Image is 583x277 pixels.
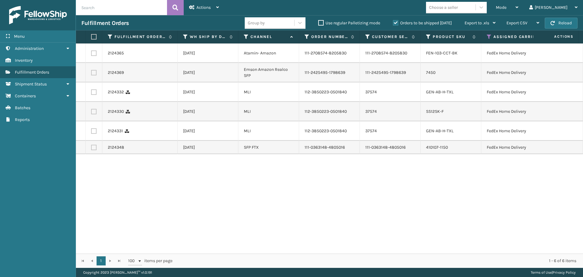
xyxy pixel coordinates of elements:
[14,34,25,39] span: Menu
[15,58,33,63] span: Inventory
[506,20,527,26] span: Export CSV
[535,32,577,42] span: Actions
[248,20,265,26] div: Group by
[426,70,435,75] a: 7450
[531,268,576,277] div: |
[83,268,152,277] p: Copyright 2023 [PERSON_NAME]™ v 1.0.191
[238,141,299,154] td: SFP FTX
[238,102,299,121] td: MLI
[465,20,489,26] span: Export to .xls
[15,81,47,87] span: Shipment Status
[360,121,421,141] td: 37574
[299,141,360,154] td: 111-0363148-4805016
[545,18,578,29] button: Reload
[128,258,137,264] span: 100
[311,34,348,40] label: Order Number
[360,43,421,63] td: 111-2708574-8205830
[393,20,452,26] label: Orders to be shipped [DATE]
[108,89,124,95] a: 2124332
[190,34,227,40] label: WH Ship By Date
[108,144,124,151] a: 2124348
[251,34,287,40] label: Channel
[178,141,238,154] td: [DATE]
[426,50,458,56] a: FEN-103-CCT-BK
[360,82,421,102] td: 37574
[196,5,211,10] span: Actions
[299,121,360,141] td: 112-3850223-0501840
[299,82,360,102] td: 112-3850223-0501840
[238,63,299,82] td: Emson Amazon Realco SFP
[178,121,238,141] td: [DATE]
[426,145,448,150] a: 410107-1150
[426,89,454,95] a: GEN-AB-H-TXL
[299,43,360,63] td: 111-2708574-8205830
[318,20,380,26] label: Use regular Palletizing mode
[15,46,44,51] span: Administration
[493,34,575,40] label: Assigned Carrier Service
[426,109,444,114] a: SS12SK-F
[15,105,30,110] span: Batches
[496,5,506,10] span: Mode
[238,82,299,102] td: MLI
[15,117,30,122] span: Reports
[426,128,454,133] a: GEN-AB-H-TXL
[178,63,238,82] td: [DATE]
[15,93,36,99] span: Containers
[15,70,49,75] span: Fulfillment Orders
[238,43,299,63] td: Atamin- Amazon
[178,43,238,63] td: [DATE]
[531,270,552,275] a: Terms of Use
[114,34,166,40] label: Fulfillment Order Id
[108,128,123,134] a: 2124331
[360,63,421,82] td: 111-2425495-1798639
[238,121,299,141] td: MLI
[81,19,129,27] h3: Fulfillment Orders
[372,34,409,40] label: Customer Service Order Number
[181,258,576,264] div: 1 - 6 of 6 items
[299,102,360,121] td: 112-3850223-0501840
[178,102,238,121] td: [DATE]
[128,256,172,265] span: items per page
[108,109,124,115] a: 2124330
[108,70,124,76] a: 2124369
[553,270,576,275] a: Privacy Policy
[9,6,67,24] img: logo
[360,102,421,121] td: 37574
[429,4,458,11] div: Choose a seller
[97,256,106,265] a: 1
[299,63,360,82] td: 111-2425495-1798639
[360,141,421,154] td: 111-0363148-4805016
[178,82,238,102] td: [DATE]
[433,34,469,40] label: Product SKU
[108,50,124,56] a: 2124365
